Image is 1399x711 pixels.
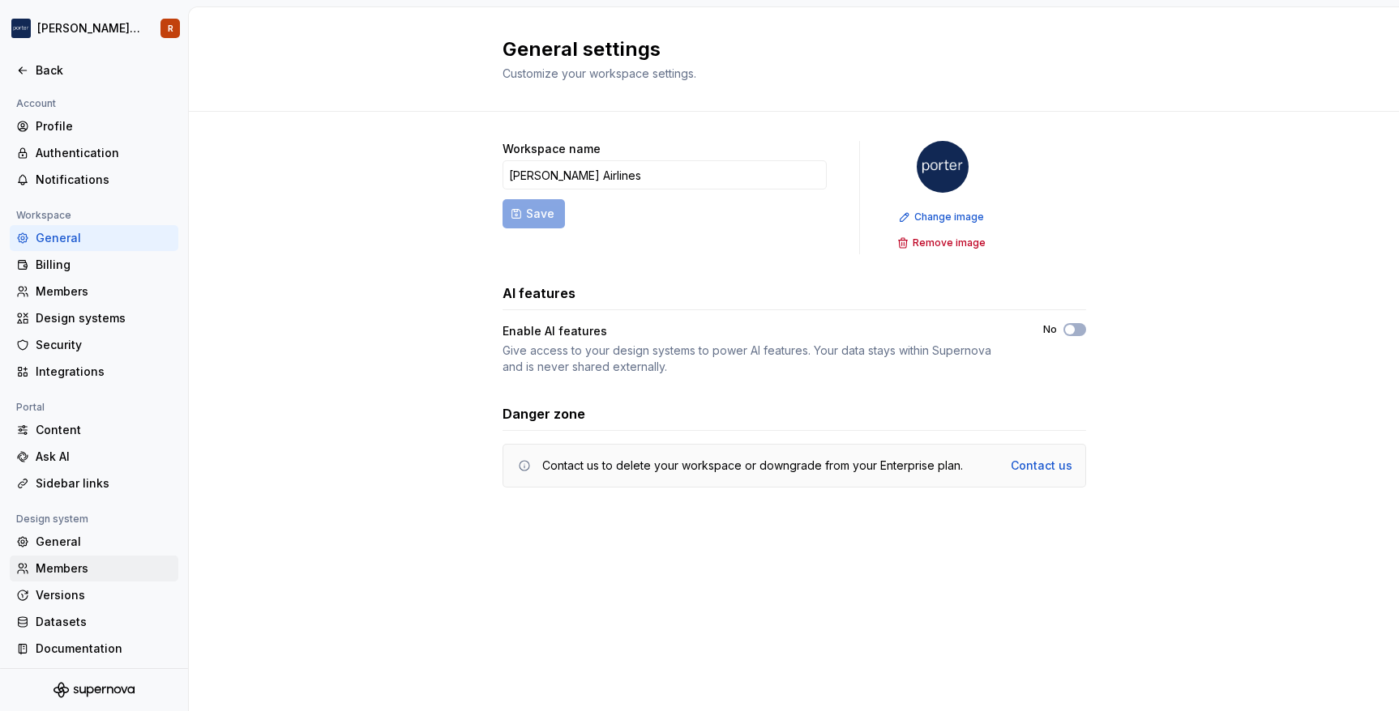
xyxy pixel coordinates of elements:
div: Documentation [36,641,172,657]
div: Contact us to delete your workspace or downgrade from your Enterprise plan. [542,458,963,474]
a: Sidebar links [10,470,178,496]
a: Documentation [10,636,178,662]
button: Remove image [892,232,993,254]
div: Notifications [36,172,172,188]
a: Integrations [10,359,178,385]
a: Members [10,556,178,581]
img: f0306bc8-3074-41fb-b11c-7d2e8671d5eb.png [917,141,969,193]
button: Change image [894,206,991,228]
a: Profile [10,113,178,139]
div: Workspace [10,206,78,225]
img: f0306bc8-3074-41fb-b11c-7d2e8671d5eb.png [11,19,31,38]
div: Ask AI [36,449,172,465]
a: Billing [10,252,178,278]
div: Security [36,337,172,353]
div: Sidebar links [36,475,172,492]
div: Content [36,422,172,438]
a: General [10,529,178,555]
div: Integrations [36,364,172,380]
a: Members [10,279,178,304]
div: Design systems [36,310,172,326]
h3: AI features [503,283,575,303]
div: Members [36,560,172,577]
span: Remove image [913,236,986,249]
div: Give access to your design systems to power AI features. Your data stays within Supernova and is ... [503,343,1014,375]
div: Billing [36,257,172,273]
h3: Danger zone [503,404,585,424]
a: Contact us [1011,458,1072,474]
a: Design systems [10,305,178,331]
a: Versions [10,582,178,608]
h2: General settings [503,36,1067,62]
div: General [36,534,172,550]
a: General [10,225,178,251]
label: No [1043,323,1057,336]
div: Datasets [36,614,172,630]
div: Enable AI features [503,323,1014,339]
a: Content [10,417,178,443]
svg: Supernova Logo [53,682,135,698]
div: Design system [10,509,95,529]
a: Authentication [10,140,178,166]
a: Back [10,57,178,83]
a: Datasets [10,609,178,635]
span: Customize your workspace settings. [503,66,696,80]
div: [PERSON_NAME] Airlines [37,20,141,36]
label: Workspace name [503,141,601,157]
a: Security [10,332,178,358]
button: [PERSON_NAME] AirlinesR [3,11,185,46]
span: Change image [914,211,984,224]
a: Ask AI [10,444,178,470]
div: Authentication [36,145,172,161]
a: Notifications [10,167,178,193]
div: Back [36,62,172,79]
div: Profile [36,118,172,134]
div: Versions [36,587,172,603]
div: General [36,230,172,246]
div: Account [10,94,62,113]
div: R [168,22,173,35]
div: Members [36,283,172,300]
div: Portal [10,398,51,417]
